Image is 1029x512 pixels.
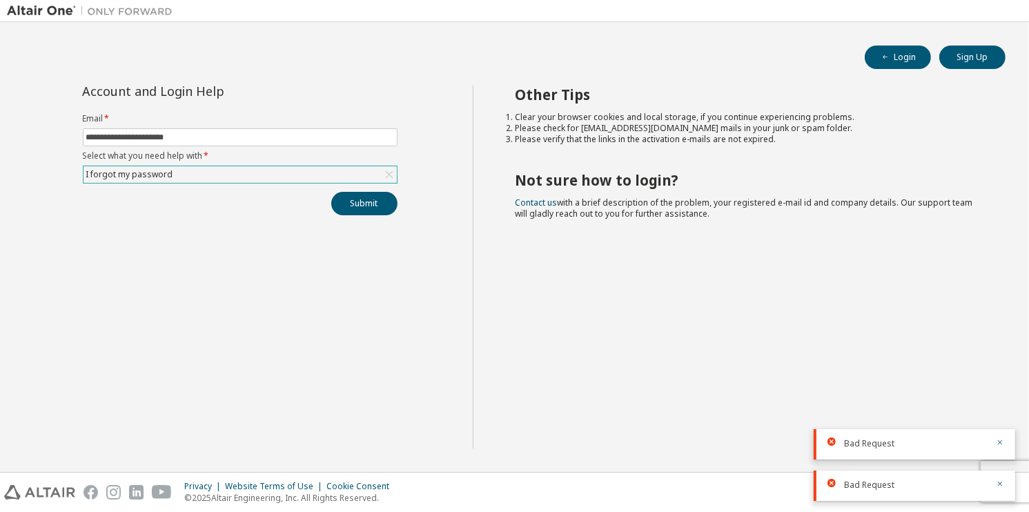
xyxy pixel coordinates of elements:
a: Contact us [515,197,557,208]
li: Clear your browser cookies and local storage, if you continue experiencing problems. [515,112,981,123]
img: Altair One [7,4,179,18]
h2: Other Tips [515,86,981,104]
button: Sign Up [939,46,1006,69]
div: I forgot my password [84,167,175,182]
label: Email [83,113,398,124]
div: Cookie Consent [326,481,398,492]
li: Please check for [EMAIL_ADDRESS][DOMAIN_NAME] mails in your junk or spam folder. [515,123,981,134]
img: instagram.svg [106,485,121,500]
div: Privacy [184,481,225,492]
img: altair_logo.svg [4,485,75,500]
button: Submit [331,192,398,215]
img: linkedin.svg [129,485,144,500]
div: Website Terms of Use [225,481,326,492]
button: Login [865,46,931,69]
span: Bad Request [844,438,894,449]
img: youtube.svg [152,485,172,500]
img: facebook.svg [84,485,98,500]
li: Please verify that the links in the activation e-mails are not expired. [515,134,981,145]
label: Select what you need help with [83,150,398,161]
div: Account and Login Help [83,86,335,97]
span: with a brief description of the problem, your registered e-mail id and company details. Our suppo... [515,197,972,219]
p: © 2025 Altair Engineering, Inc. All Rights Reserved. [184,492,398,504]
h2: Not sure how to login? [515,171,981,189]
div: I forgot my password [84,166,397,183]
span: Bad Request [844,480,894,491]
